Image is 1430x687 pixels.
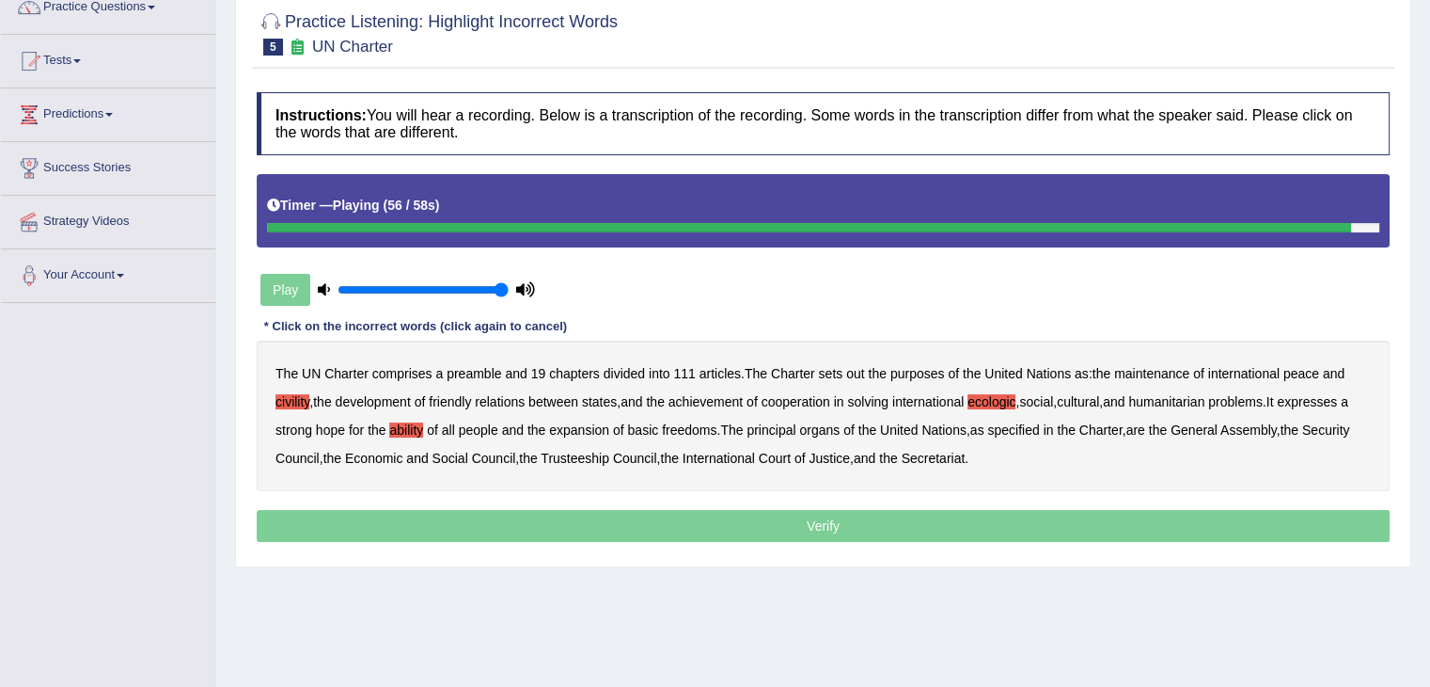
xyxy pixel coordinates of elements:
b: the [527,423,545,438]
b: 56 / 58s [387,198,435,213]
b: Justice [809,451,850,466]
b: of [415,394,426,409]
b: The [275,366,298,381]
b: of [794,451,806,466]
b: the [1092,366,1110,381]
b: Security [1302,423,1350,438]
b: International [683,451,755,466]
b: for [349,423,364,438]
b: as [1075,366,1089,381]
b: of [1193,366,1204,381]
a: Success Stories [1,142,215,189]
b: divided [604,366,645,381]
small: Exam occurring question [288,39,307,56]
b: United [880,423,918,438]
b: the [313,394,331,409]
b: and [505,366,526,381]
h5: Timer — [267,199,439,213]
b: sets [819,366,843,381]
b: Council [472,451,516,466]
b: cultural [1057,394,1099,409]
b: of [948,366,959,381]
b: the [963,366,981,381]
b: expansion [549,423,609,438]
a: Your Account [1,249,215,296]
b: Court [759,451,791,466]
b: ( [383,198,387,213]
b: achievement [668,394,743,409]
b: Nations [921,423,966,438]
b: all [442,423,455,438]
b: principal [746,423,795,438]
b: civility [275,394,309,409]
b: hope [316,423,345,438]
b: and [1323,366,1344,381]
b: It [1266,394,1274,409]
div: * Click on the incorrect words (click again to cancel) [257,318,574,336]
b: and [854,451,875,466]
b: Council [613,451,657,466]
div: . : , , , , , . . , , , , , , , . [257,341,1390,491]
b: humanitarian [1128,394,1204,409]
b: preamble [447,366,501,381]
b: Council [275,451,320,466]
b: of [746,394,758,409]
b: Trusteeship [541,451,609,466]
b: the [1057,423,1075,438]
b: maintenance [1114,366,1189,381]
b: social [1019,394,1053,409]
b: in [834,394,844,409]
b: of [427,423,438,438]
b: freedoms [662,423,716,438]
b: people [459,423,498,438]
b: 111 [673,366,695,381]
b: Playing [333,198,380,213]
b: development [336,394,411,409]
b: Assembly [1220,423,1277,438]
b: ) [435,198,440,213]
b: strong [275,423,312,438]
b: ability [389,423,423,438]
small: UN Charter [312,38,393,56]
b: purposes [890,366,945,381]
b: a [435,366,443,381]
b: out [846,366,864,381]
b: the [323,451,341,466]
b: General [1171,423,1218,438]
b: Charter [1079,423,1123,438]
b: peace [1283,366,1319,381]
b: of [613,423,624,438]
a: Strategy Videos [1,196,215,243]
b: the [868,366,886,381]
b: solving [847,394,888,409]
b: and [502,423,524,438]
b: ecologic [967,394,1015,409]
b: Charter [771,366,815,381]
b: in [1044,423,1054,438]
b: UN [302,366,321,381]
b: the [1149,423,1167,438]
b: The [720,423,743,438]
b: 19 [531,366,546,381]
b: articles [699,366,741,381]
b: and [621,394,642,409]
b: the [1280,423,1297,438]
b: Economic [345,451,402,466]
b: the [858,423,876,438]
b: the [660,451,678,466]
b: of [843,423,855,438]
a: Predictions [1,88,215,136]
b: as [970,423,984,438]
h2: Practice Listening: Highlight Incorrect Words [257,8,618,56]
b: comprises [372,366,432,381]
b: organs [799,423,840,438]
b: Nations [1027,366,1071,381]
b: Secretariat [902,451,966,466]
a: Tests [1,35,215,82]
b: Instructions: [275,107,367,123]
b: the [368,423,385,438]
b: cooperation [762,394,830,409]
b: and [406,451,428,466]
b: specified [987,423,1039,438]
b: states [582,394,617,409]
